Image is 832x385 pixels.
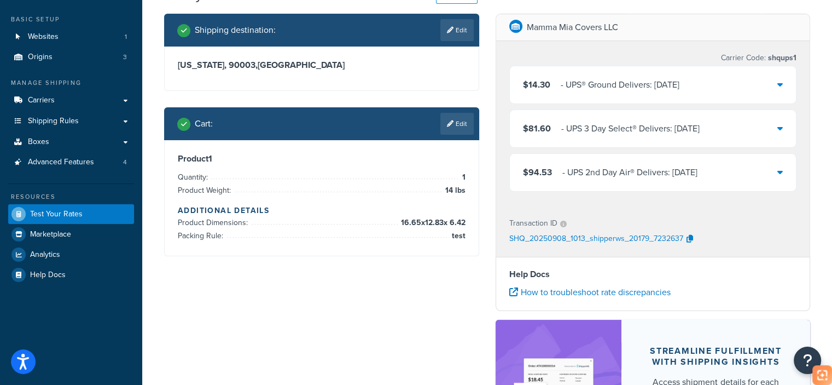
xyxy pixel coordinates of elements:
span: 16.65 x 12.83 x 6.42 [398,216,466,229]
a: Marketplace [8,225,134,244]
a: Analytics [8,245,134,265]
h2: Cart : [195,119,213,129]
span: Help Docs [30,271,66,280]
li: Origins [8,47,134,67]
a: Test Your Rates [8,204,134,224]
span: Product Dimensions: [178,217,251,228]
span: Marketplace [30,230,71,239]
span: $81.60 [523,122,551,135]
span: Packing Rule: [178,230,226,242]
a: Origins3 [8,47,134,67]
p: SHQ_20250908_1013_shipperws_20179_7232637 [509,231,683,248]
a: Websites1 [8,27,134,47]
span: $94.53 [523,166,552,179]
a: Carriers [8,90,134,111]
div: ‌‌‍‍ - UPS 2nd Day Air® Delivers: [DATE] [562,165,697,180]
h3: Product 1 [178,153,466,164]
li: Websites [8,27,134,47]
a: Shipping Rules [8,111,134,131]
p: Carrier Code: [721,50,796,66]
button: Open Resource Center [794,347,821,374]
a: Edit [440,113,474,135]
a: Advanced Features4 [8,152,134,173]
p: Transaction ID [509,216,557,231]
span: shqups1 [766,52,796,64]
div: ‌‌‍‍ - UPS® Ground Delivers: [DATE] [561,77,679,93]
span: Analytics [30,250,60,260]
span: test [449,229,466,243]
a: Edit [440,19,474,41]
div: Basic Setup [8,15,134,24]
div: ‌‌‍‍ - UPS 3 Day Select® Delivers: [DATE] [561,121,700,136]
span: 1 [125,32,127,42]
div: Streamline Fulfillment with Shipping Insights [648,346,784,367]
h3: [US_STATE], 90003 , [GEOGRAPHIC_DATA] [178,60,466,71]
span: Shipping Rules [28,117,79,126]
span: Boxes [28,137,49,147]
span: Origins [28,53,53,62]
h4: Additional Details [178,205,466,216]
h2: Shipping destination : [195,25,276,35]
a: Boxes [8,132,134,152]
h4: Help Docs [509,268,797,281]
span: $14.30 [523,78,550,91]
span: Quantity: [178,171,211,183]
div: Manage Shipping [8,78,134,88]
span: Advanced Features [28,158,94,167]
span: Carriers [28,96,55,105]
span: 14 lbs [443,184,466,197]
div: Resources [8,192,134,202]
span: Test Your Rates [30,210,83,219]
li: Advanced Features [8,152,134,173]
a: Help Docs [8,265,134,285]
span: Product Weight: [178,185,234,196]
span: 1 [459,171,466,184]
span: 4 [123,158,127,167]
a: How to troubleshoot rate discrepancies [509,286,671,298]
p: Mamma Mia Covers LLC [527,20,618,35]
span: Websites [28,32,59,42]
span: 3 [123,53,127,62]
